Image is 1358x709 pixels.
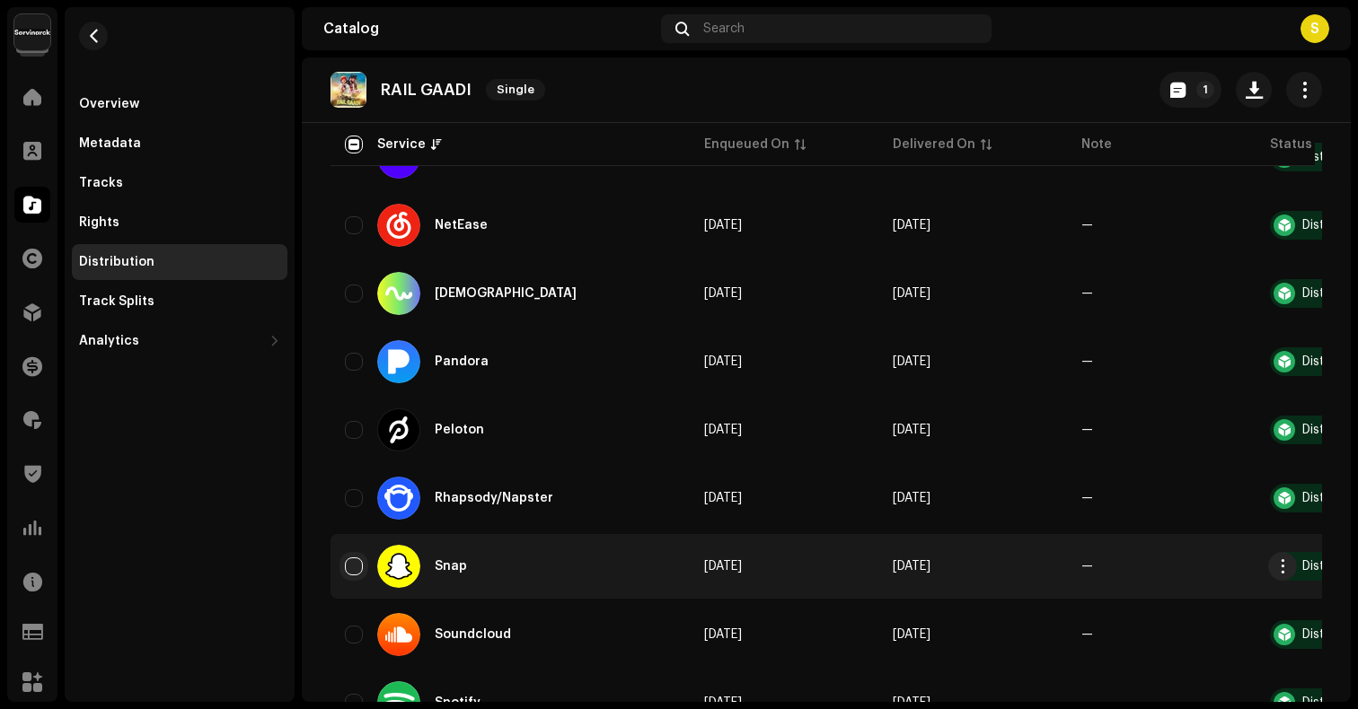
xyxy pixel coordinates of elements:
div: Tracks [79,176,123,190]
p-badge: 1 [1196,81,1214,99]
span: Oct 8, 2025 [704,219,742,232]
span: Oct 8, 2025 [893,560,930,573]
span: Oct 8, 2025 [893,628,930,641]
div: Rights [79,215,119,230]
div: Catalog [323,22,654,36]
re-m-nav-item: Distribution [72,244,287,280]
div: NetEase [435,219,488,232]
span: Oct 8, 2025 [704,560,742,573]
div: Spotify [435,696,481,709]
re-m-nav-item: Overview [72,86,287,122]
div: Pandora [435,355,489,368]
re-a-table-badge: — [1081,219,1093,232]
re-a-table-badge: — [1081,424,1093,436]
img: 537129df-5630-4d26-89eb-56d9d044d4fa [14,14,50,50]
span: Oct 8, 2025 [704,355,742,368]
re-a-table-badge: — [1081,696,1093,709]
span: Oct 8, 2025 [893,355,930,368]
div: Service [377,136,426,153]
re-m-nav-item: Track Splits [72,284,287,319]
span: Oct 8, 2025 [893,219,930,232]
span: Oct 8, 2025 [893,287,930,300]
span: Oct 8, 2025 [704,696,742,709]
div: Snap [435,560,467,573]
img: 747093fc-3ae3-4bca-b4fd-20b96f887952 [331,72,366,108]
div: Overview [79,97,139,111]
div: Nuuday [435,287,577,300]
div: Peloton [435,424,484,436]
span: Single [486,79,545,101]
div: Analytics [79,334,139,348]
re-a-table-badge: — [1081,560,1093,573]
p: RAIL GAADI [381,81,472,100]
span: Oct 8, 2025 [704,424,742,436]
div: Metadata [79,136,141,151]
re-a-table-badge: — [1081,287,1093,300]
re-m-nav-item: Metadata [72,126,287,162]
div: Soundcloud [435,628,511,641]
re-a-table-badge: — [1081,492,1093,504]
span: Oct 8, 2025 [704,287,742,300]
span: Oct 8, 2025 [704,492,742,504]
re-m-nav-item: Rights [72,205,287,241]
div: Enqueued On [704,136,789,153]
re-a-table-badge: — [1081,355,1093,368]
span: Oct 8, 2025 [893,696,930,709]
div: Rhapsody/Napster [435,492,553,504]
span: Oct 8, 2025 [893,424,930,436]
div: Distribution [79,255,154,269]
div: S [1301,14,1329,43]
re-a-table-badge: — [1081,628,1093,641]
div: Track Splits [79,294,154,309]
re-m-nav-dropdown: Analytics [72,323,287,359]
span: Oct 8, 2025 [704,628,742,641]
span: Search [703,22,745,36]
span: Oct 8, 2025 [893,492,930,504]
button: 1 [1160,72,1221,108]
div: Delivered On [893,136,975,153]
re-m-nav-item: Tracks [72,165,287,201]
